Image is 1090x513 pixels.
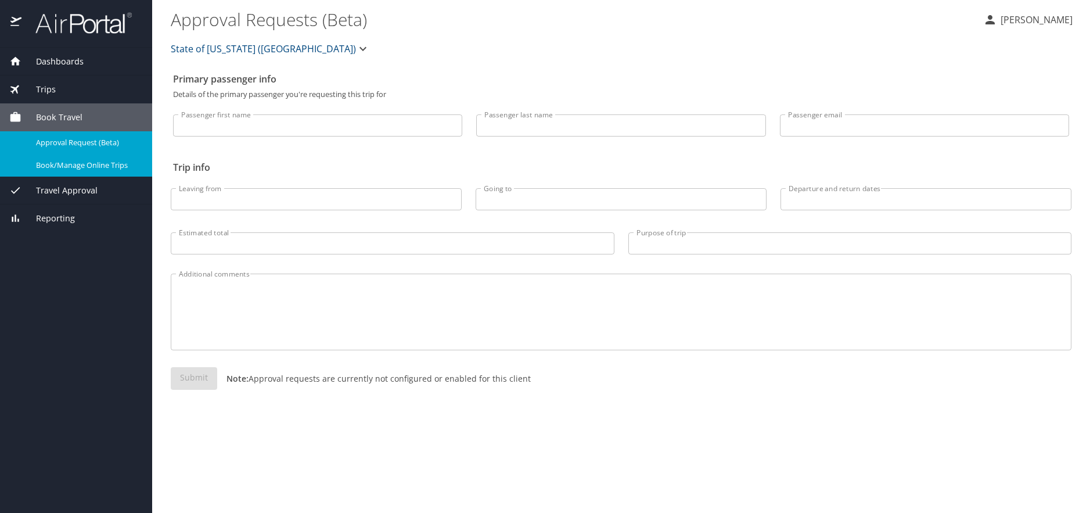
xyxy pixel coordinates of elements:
[23,12,132,34] img: airportal-logo.png
[979,9,1077,30] button: [PERSON_NAME]
[21,55,84,68] span: Dashboards
[171,1,974,37] h1: Approval Requests (Beta)
[21,111,82,124] span: Book Travel
[226,373,249,384] strong: Note:
[173,70,1069,88] h2: Primary passenger info
[997,13,1073,27] p: [PERSON_NAME]
[173,158,1069,177] h2: Trip info
[10,12,23,34] img: icon-airportal.png
[36,137,138,148] span: Approval Request (Beta)
[21,184,98,197] span: Travel Approval
[171,41,356,57] span: State of [US_STATE] ([GEOGRAPHIC_DATA])
[21,83,56,96] span: Trips
[217,372,531,385] p: Approval requests are currently not configured or enabled for this client
[173,91,1069,98] p: Details of the primary passenger you're requesting this trip for
[21,212,75,225] span: Reporting
[166,37,375,60] button: State of [US_STATE] ([GEOGRAPHIC_DATA])
[36,160,138,171] span: Book/Manage Online Trips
